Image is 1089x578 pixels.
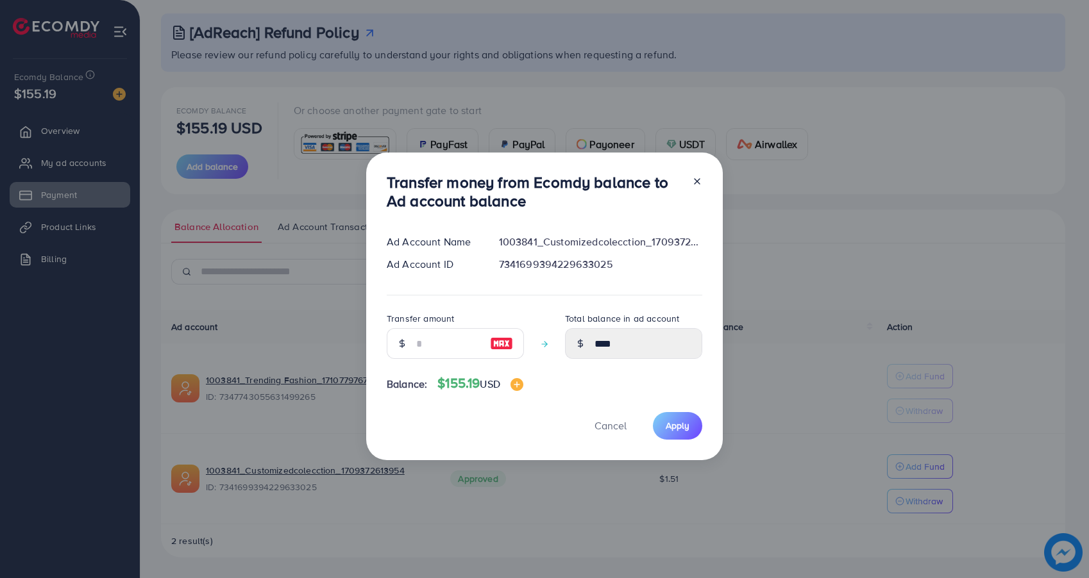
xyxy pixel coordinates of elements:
[376,257,489,272] div: Ad Account ID
[387,312,454,325] label: Transfer amount
[387,377,427,392] span: Balance:
[511,378,523,391] img: image
[565,312,679,325] label: Total balance in ad account
[387,173,682,210] h3: Transfer money from Ecomdy balance to Ad account balance
[437,376,523,392] h4: $155.19
[376,235,489,249] div: Ad Account Name
[489,235,713,249] div: 1003841_Customizedcolecction_1709372613954
[578,412,643,440] button: Cancel
[489,257,713,272] div: 7341699394229633025
[653,412,702,440] button: Apply
[490,336,513,351] img: image
[595,418,627,433] span: Cancel
[480,377,500,391] span: USD
[666,419,689,432] span: Apply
